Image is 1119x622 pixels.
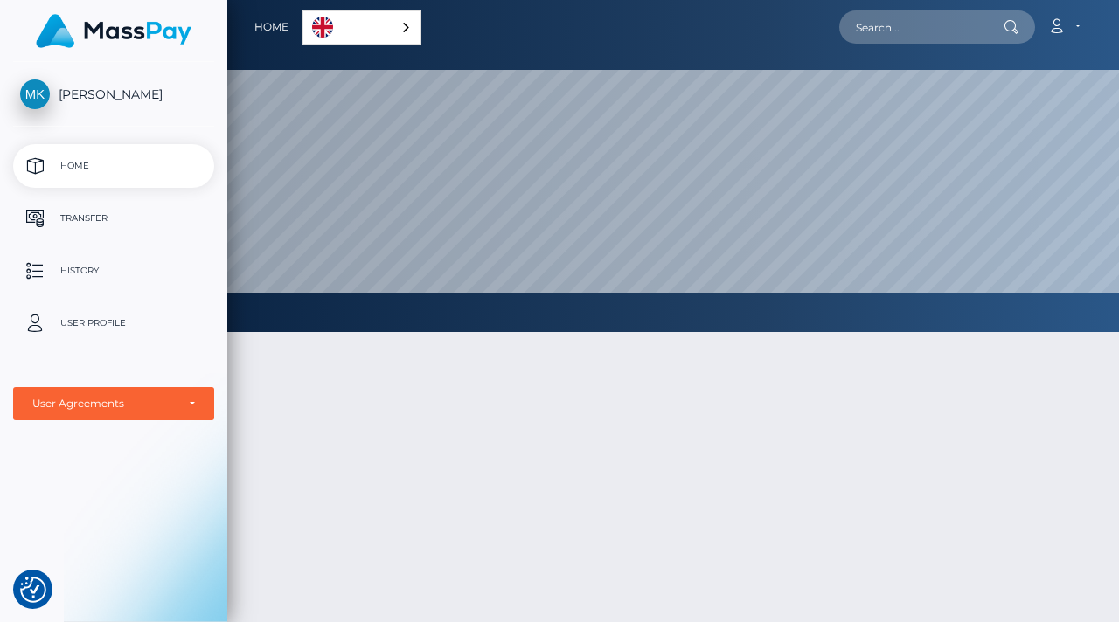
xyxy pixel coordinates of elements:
[20,577,46,603] button: Consent Preferences
[302,10,421,45] aside: Language selected: English
[13,144,214,188] a: Home
[303,11,420,44] a: English
[32,397,176,411] div: User Agreements
[839,10,1004,44] input: Search...
[20,205,207,232] p: Transfer
[20,153,207,179] p: Home
[13,249,214,293] a: History
[13,301,214,345] a: User Profile
[20,577,46,603] img: Revisit consent button
[13,387,214,420] button: User Agreements
[302,10,421,45] div: Language
[254,9,288,45] a: Home
[36,14,191,48] img: MassPay
[13,86,214,102] span: [PERSON_NAME]
[13,197,214,240] a: Transfer
[20,258,207,284] p: History
[20,310,207,336] p: User Profile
